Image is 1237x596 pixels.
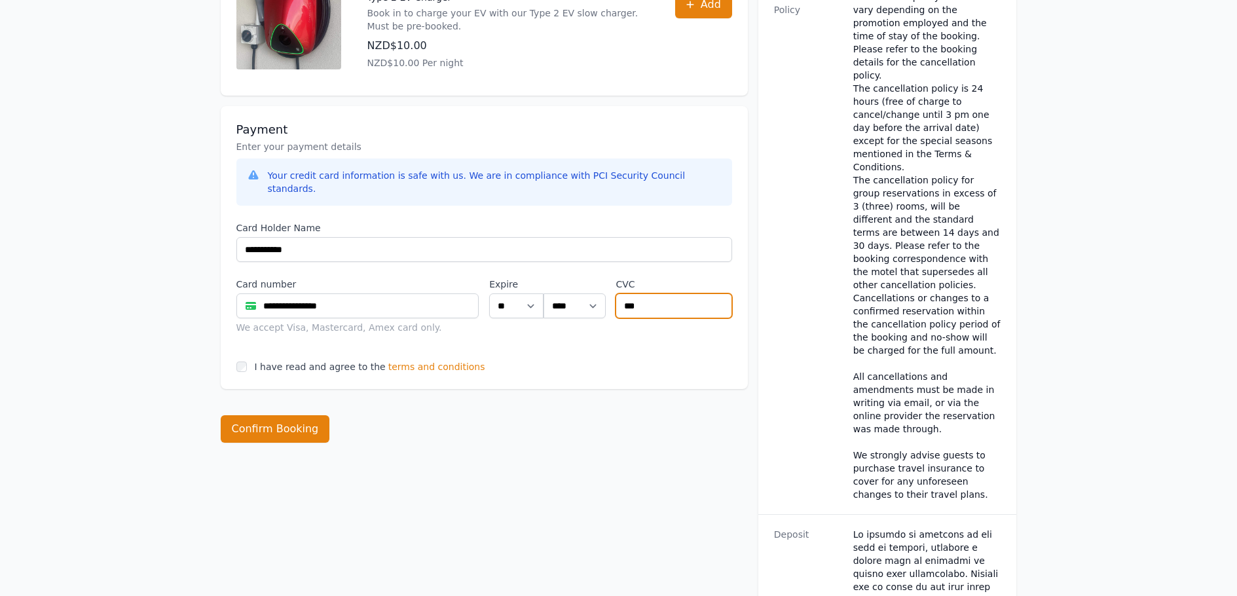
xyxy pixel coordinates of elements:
[236,140,732,153] p: Enter your payment details
[221,415,330,443] button: Confirm Booking
[489,278,544,291] label: Expire
[367,56,649,69] p: NZD$10.00 Per night
[544,278,605,291] label: .
[616,278,731,291] label: CVC
[255,362,386,372] label: I have read and agree to the
[236,122,732,138] h3: Payment
[236,278,479,291] label: Card number
[367,7,649,33] p: Book in to charge your EV with our Type 2 EV slow charger. Must be pre-booked.
[367,38,649,54] p: NZD$10.00
[268,169,722,195] div: Your credit card information is safe with us. We are in compliance with PCI Security Council stan...
[236,321,479,334] div: We accept Visa, Mastercard, Amex card only.
[388,360,485,373] span: terms and conditions
[236,221,732,234] label: Card Holder Name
